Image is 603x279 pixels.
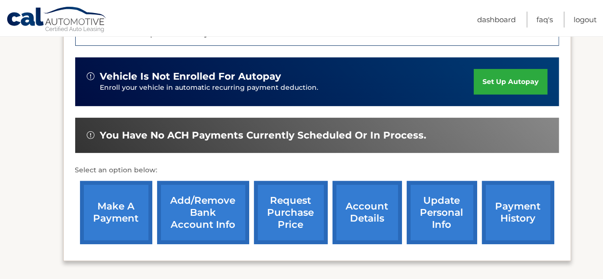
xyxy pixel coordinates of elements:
span: You have no ACH payments currently scheduled or in process. [100,129,427,141]
p: Select an option below: [75,165,559,176]
a: request purchase price [254,181,328,244]
p: Enroll your vehicle in automatic recurring payment deduction. [100,83,474,93]
a: update personal info [407,181,477,244]
img: alert-white.svg [87,72,94,80]
img: alert-white.svg [87,131,94,139]
a: make a payment [80,181,152,244]
a: Dashboard [477,12,516,28]
a: FAQ's [536,12,553,28]
a: Add/Remove bank account info [157,181,249,244]
a: payment history [482,181,554,244]
a: Cal Automotive [6,6,107,34]
span: vehicle is not enrolled for autopay [100,70,281,83]
a: Logout [574,12,597,28]
p: The end of your lease is approaching soon. A member of our lease end team will be in touch soon t... [91,6,553,38]
a: account details [333,181,402,244]
a: set up autopay [474,69,547,95]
